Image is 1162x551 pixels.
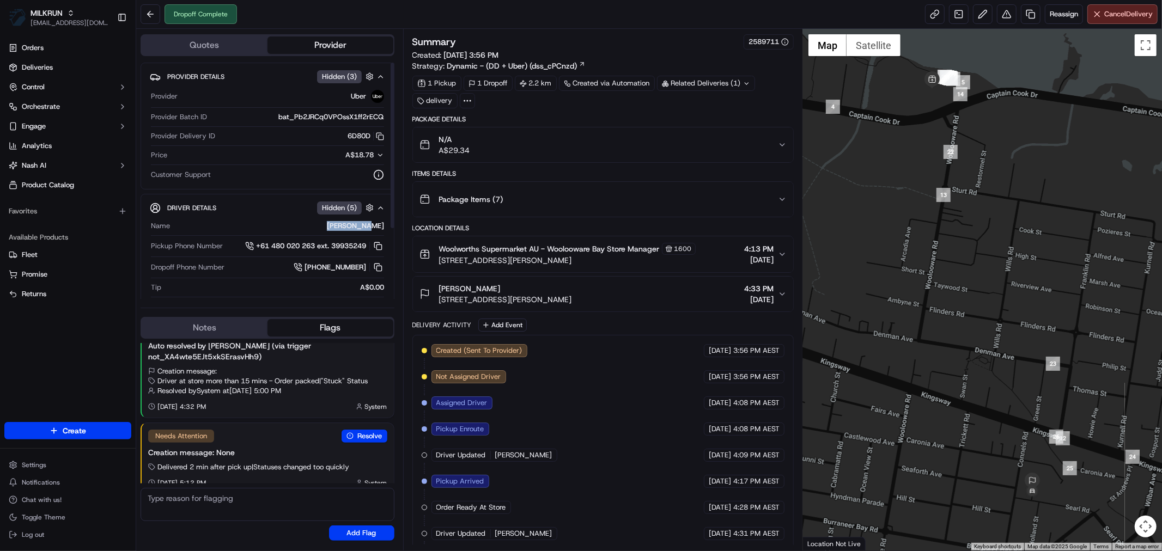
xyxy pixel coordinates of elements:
[944,145,958,159] div: 22
[151,112,207,122] span: Provider Batch ID
[4,137,131,155] a: Analytics
[749,37,789,47] button: 2589711
[4,527,131,542] button: Log out
[439,294,572,305] span: [STREET_ADDRESS][PERSON_NAME]
[348,131,384,141] button: 6D80D
[346,150,374,160] span: A$18.78
[151,170,211,180] span: Customer Support
[412,93,458,108] div: delivery
[22,141,52,151] span: Analytics
[22,82,45,92] span: Control
[9,270,127,279] a: Promise
[4,285,131,303] button: Returns
[744,283,774,294] span: 4:33 PM
[151,241,223,251] span: Pickup Phone Number
[279,112,384,122] span: bat_Pb2JRCq0VPOssX1ff2rECQ
[305,262,366,272] span: [PHONE_NUMBER]
[351,91,367,101] span: Uber
[9,9,26,26] img: MILKRUN
[4,118,131,135] button: Engage
[9,250,127,260] a: Fleet
[22,478,60,487] span: Notifications
[22,250,38,260] span: Fleet
[495,450,552,460] span: [PERSON_NAME]
[267,319,393,336] button: Flags
[1104,9,1153,19] span: Cancel Delivery
[413,127,793,162] button: N/AA$29.34
[413,236,793,272] button: Woolworths Supermarket AU - Woolooware Bay Store Manager1600[STREET_ADDRESS][PERSON_NAME]4:13 PM[...
[4,4,113,30] button: MILKRUNMILKRUN[EMAIL_ADDRESS][DOMAIN_NAME]
[733,346,780,356] span: 3:56 PM AEST
[495,529,552,538] span: [PERSON_NAME]
[974,543,1021,550] button: Keyboard shortcuts
[245,240,384,252] a: +61 480 020 263 ext. 39935249
[294,261,384,273] a: [PHONE_NUMBER]
[22,495,62,504] span: Chat with us!
[1063,461,1077,475] div: 25
[847,34,901,56] button: Show satellite imagery
[142,36,267,54] button: Quotes
[317,70,376,83] button: Hidden (3)
[439,145,470,156] span: A$29.34
[4,176,131,194] a: Product Catalog
[447,60,577,71] span: Dynamic - (DD + Uber) (dss_cPCnzd)
[412,37,457,47] h3: Summary
[142,319,267,336] button: Notes
[1093,543,1109,549] a: Terms (opens in new tab)
[940,70,954,84] div: 21
[1045,4,1083,24] button: Reassign
[4,229,131,246] div: Available Products
[157,479,206,487] span: [DATE] 5:12 PM
[733,529,780,538] span: 4:31 PM AEST
[436,346,522,356] span: Created (Sent To Provider)
[439,243,660,254] span: Woolworths Supermarket AU - Woolooware Bay Store Manager
[436,503,506,512] span: Order Ready At Store
[9,289,127,299] a: Returns
[733,476,780,486] span: 4:17 PM AEST
[4,422,131,439] button: Create
[806,536,842,550] img: Google
[4,98,131,115] button: Orchestrate
[709,529,731,538] span: [DATE]
[317,201,376,215] button: Hidden (5)
[1115,543,1159,549] a: Report a map error
[31,8,63,19] button: MILKRUN
[157,366,217,376] span: Creation message:
[150,199,385,217] button: Driver DetailsHidden (5)
[709,424,731,434] span: [DATE]
[22,270,47,279] span: Promise
[63,425,86,436] span: Create
[4,78,131,96] button: Control
[733,503,780,512] span: 4:28 PM AEST
[22,180,74,190] span: Product Catalog
[674,244,692,253] span: 1600
[439,134,470,145] span: N/A
[709,372,731,382] span: [DATE]
[4,510,131,525] button: Toggle Theme
[436,450,486,460] span: Driver Updated
[151,131,215,141] span: Provider Delivery ID
[4,157,131,174] button: Nash AI
[733,450,780,460] span: 4:09 PM AEST
[412,60,586,71] div: Strategy:
[365,479,387,487] span: System
[167,72,224,81] span: Provider Details
[148,430,214,443] div: Needs Attention
[412,321,472,329] div: Delivery Activity
[803,537,866,550] div: Location Not Live
[956,75,970,89] div: 5
[733,372,780,382] span: 3:56 PM AEST
[744,243,774,254] span: 4:13 PM
[444,50,499,60] span: [DATE] 3:56 PM
[413,182,793,217] button: Package Items (7)
[436,476,484,486] span: Pickup Arrived
[436,372,501,382] span: Not Assigned Driver
[744,254,774,265] span: [DATE]
[371,90,384,103] img: uber-new-logo.jpeg
[31,19,108,27] span: [EMAIL_ADDRESS][DOMAIN_NAME]
[22,121,46,131] span: Engage
[157,402,206,411] span: [DATE] 4:32 PM
[151,283,161,292] span: Tip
